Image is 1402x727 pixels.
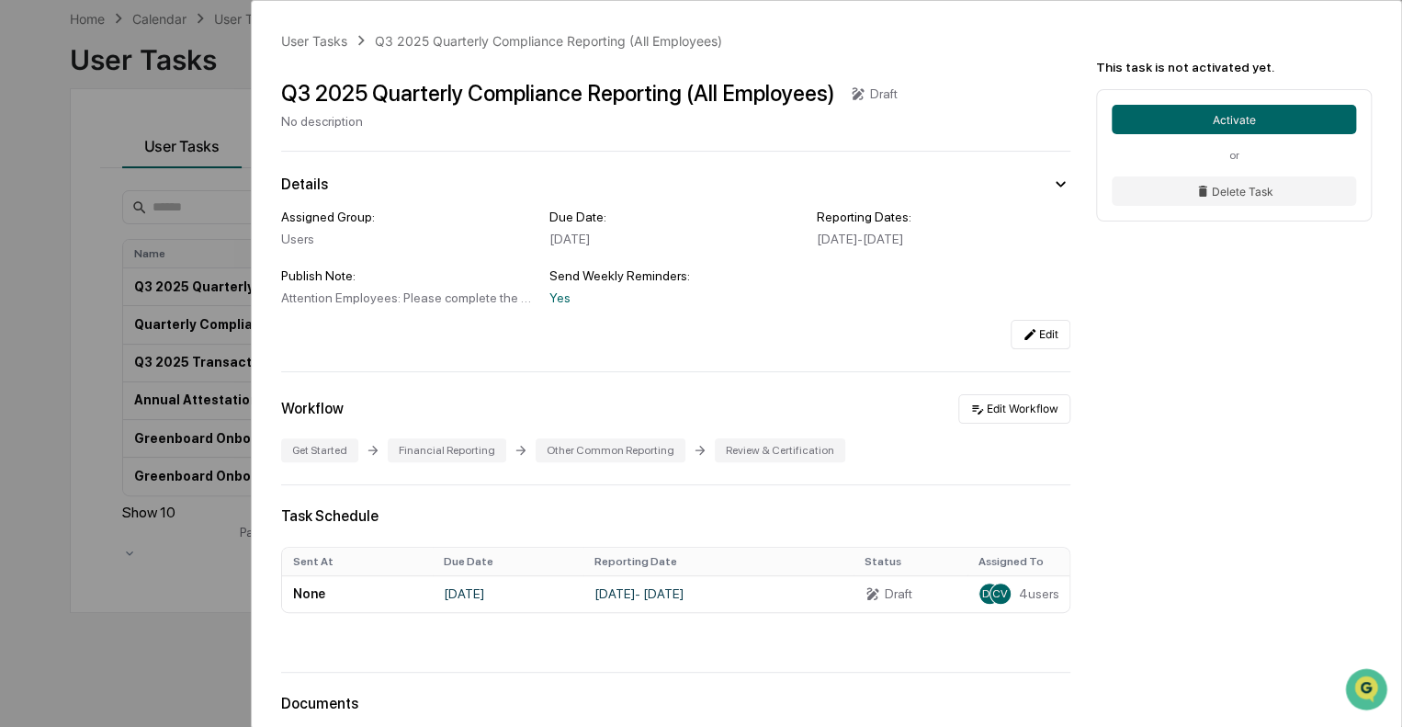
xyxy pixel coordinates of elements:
div: Assigned Group: [281,210,535,224]
a: 🗄️Attestations [126,318,235,351]
div: 🔎 [18,362,33,377]
div: Draft [870,86,898,101]
div: Documents [281,695,1070,712]
div: We're available if you need us! [83,158,253,173]
div: Send Weekly Reminders: [548,268,802,283]
button: Activate [1112,105,1356,134]
th: Assigned To [967,548,1081,575]
span: Pylon [183,405,222,419]
span: DD [982,587,997,600]
th: Reporting Date [583,548,854,575]
div: [DATE] [548,232,802,246]
div: Details [281,176,328,193]
span: 4 users [1019,586,1059,601]
div: Attention Employees: Please complete the following attestations in your Green Board account: Q3 2... [281,290,535,305]
div: User Tasks [281,33,347,49]
iframe: Open customer support [1343,666,1393,716]
a: 🖐️Preclearance [11,318,126,351]
div: Review & Certification [715,438,845,462]
button: Delete Task [1112,176,1356,206]
button: See all [285,199,334,222]
span: Preclearance [37,325,119,344]
span: Data Lookup [37,360,116,379]
td: [DATE] [433,575,583,612]
button: Edit Workflow [958,394,1070,424]
p: How can we help? [18,38,334,67]
span: Attestations [152,325,228,344]
button: Edit [1011,320,1070,349]
img: 1746055101610-c473b297-6a78-478c-a979-82029cc54cd1 [18,140,51,173]
div: Reporting Dates: [817,210,1070,224]
div: Draft [885,586,912,601]
div: or [1112,149,1356,162]
div: This task is not activated yet. [1096,60,1372,74]
button: Start new chat [312,145,334,167]
div: Past conversations [18,203,123,218]
div: Task Schedule [281,507,1070,525]
div: Other Common Reporting [536,438,685,462]
div: 🗄️ [133,327,148,342]
th: Status [854,548,967,575]
img: Jack Rasmussen [18,232,48,261]
td: [DATE] - [DATE] [583,575,854,612]
th: Due Date [433,548,583,575]
a: 🔎Data Lookup [11,353,123,386]
img: 1746055101610-c473b297-6a78-478c-a979-82029cc54cd1 [37,250,51,265]
span: [DATE] [163,249,200,264]
div: 🖐️ [18,327,33,342]
th: Sent At [282,548,433,575]
div: No description [281,114,898,129]
td: None [282,575,433,612]
span: CV [992,587,1008,600]
span: [DATE] - [DATE] [817,232,903,246]
div: Due Date: [548,210,802,224]
div: Q3 2025 Quarterly Compliance Reporting (All Employees) [281,80,835,107]
div: Publish Note: [281,268,535,283]
div: Yes [548,290,802,305]
div: Workflow [281,400,344,417]
div: Start new chat [83,140,301,158]
div: Get Started [281,438,358,462]
span: [PERSON_NAME] [57,249,149,264]
div: Financial Reporting [388,438,506,462]
img: 8933085812038_c878075ebb4cc5468115_72.jpg [39,140,72,173]
a: Powered byPylon [130,404,222,419]
span: • [153,249,159,264]
div: Q3 2025 Quarterly Compliance Reporting (All Employees) [375,33,722,49]
div: Users [281,232,535,246]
